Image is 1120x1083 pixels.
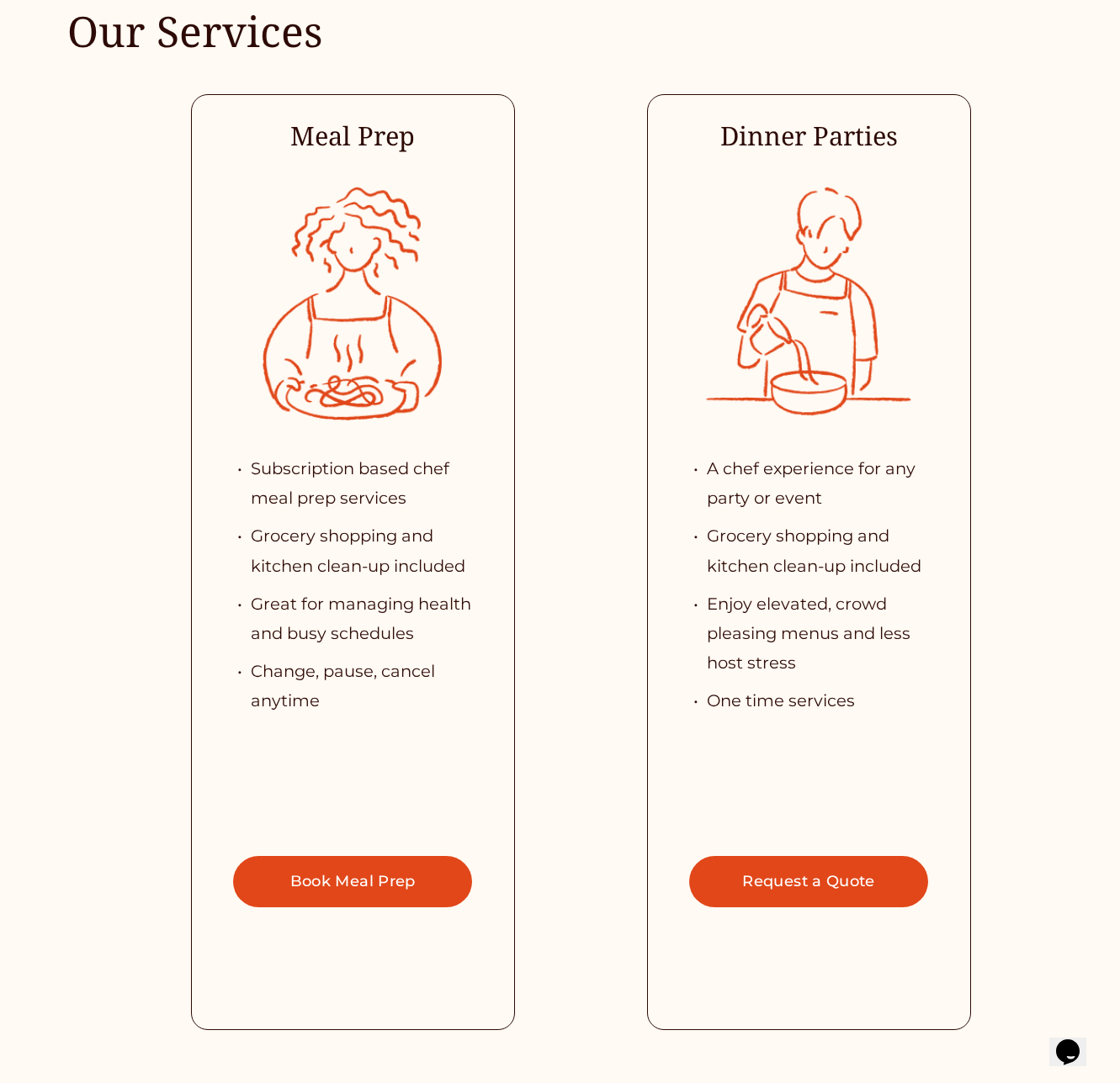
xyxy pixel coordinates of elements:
[251,589,488,649] p: Great for managing health and busy schedules
[192,119,514,154] h4: Meal Prep
[67,4,514,58] h2: Our Services
[707,686,944,716] p: One time services
[707,589,944,679] p: Enjoy elevated, crowd pleasing menus and less host stress
[648,119,970,154] h4: Dinner Parties
[707,521,944,581] p: Grocery shopping and kitchen clean-up included
[251,454,488,514] p: Subscription based chef meal prep services
[233,856,473,907] a: Book Meal Prep
[707,454,944,514] p: A chef experience for any party or event
[689,856,929,907] a: Request a Quote
[251,521,488,581] p: Grocery shopping and kitchen clean-up included
[251,657,488,716] p: Change, pause, cancel anytime
[1049,1016,1103,1066] iframe: chat widget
